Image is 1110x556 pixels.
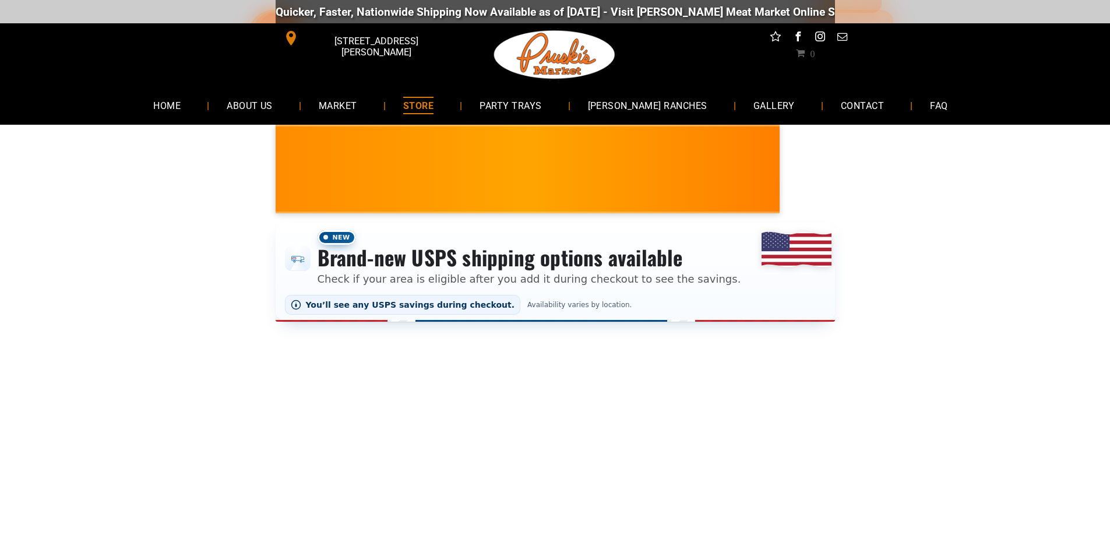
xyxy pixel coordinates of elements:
p: Check if your area is eligible after you add it during checkout to see the savings. [318,271,741,287]
a: Social network [768,29,783,47]
img: Pruski-s+Market+HQ+Logo2-1920w.png [492,23,618,86]
span: You’ll see any USPS savings during checkout. [306,300,515,309]
span: [STREET_ADDRESS][PERSON_NAME] [301,30,451,64]
a: FAQ [912,90,965,121]
a: [STREET_ADDRESS][PERSON_NAME] [276,29,454,47]
span: New [318,230,356,245]
a: email [834,29,850,47]
a: MARKET [301,90,375,121]
span: [PERSON_NAME] MARKET [778,177,1007,196]
a: [PERSON_NAME] RANCHES [570,90,725,121]
a: STORE [386,90,451,121]
span: 0 [810,48,815,58]
span: Availability varies by location. [525,301,634,309]
a: CONTACT [823,90,901,121]
div: Shipping options announcement [276,223,835,322]
a: ABOUT US [209,90,290,121]
a: HOME [136,90,198,121]
a: facebook [790,29,805,47]
div: Quicker, Faster, Nationwide Shipping Now Available as of [DATE] - Visit [PERSON_NAME] Meat Market... [274,5,980,19]
a: PARTY TRAYS [462,90,559,121]
a: GALLERY [736,90,812,121]
h3: Brand-new USPS shipping options available [318,245,741,270]
a: instagram [812,29,827,47]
